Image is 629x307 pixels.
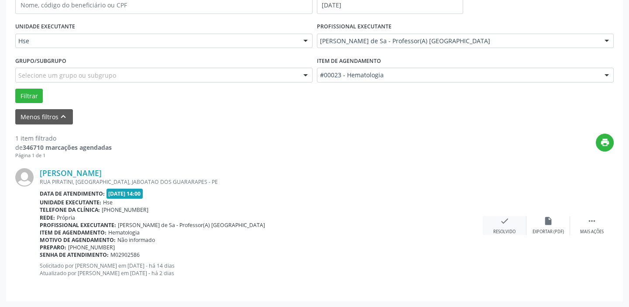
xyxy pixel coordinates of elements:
b: Data de atendimento: [40,190,105,197]
div: Mais ações [580,229,604,235]
label: PROFISSIONAL EXECUTANTE [317,20,392,34]
span: Hematologia [108,229,140,236]
i: check [500,216,509,226]
b: Profissional executante: [40,221,116,229]
span: [PERSON_NAME] de Sa - Professor(A) [GEOGRAPHIC_DATA] [118,221,265,229]
label: UNIDADE EXECUTANTE [15,20,75,34]
div: 1 item filtrado [15,134,112,143]
span: M02902586 [110,251,140,259]
b: Preparo: [40,244,66,251]
div: Resolvido [493,229,516,235]
div: Exportar (PDF) [533,229,564,235]
span: [DATE] 14:00 [107,189,143,199]
div: de [15,143,112,152]
div: RUA PIRATINI, [GEOGRAPHIC_DATA], JABOATAO DOS GUARARAPES - PE [40,178,483,186]
div: Página 1 de 1 [15,152,112,159]
b: Telefone da clínica: [40,206,100,214]
span: [PHONE_NUMBER] [102,206,148,214]
button: Filtrar [15,89,43,103]
span: [PHONE_NUMBER] [68,244,115,251]
i:  [587,216,597,226]
label: Grupo/Subgrupo [15,54,66,68]
label: Item de agendamento [317,54,381,68]
b: Unidade executante: [40,199,101,206]
p: Solicitado por [PERSON_NAME] em [DATE] - há 14 dias Atualizado por [PERSON_NAME] em [DATE] - há 2... [40,262,483,277]
span: Hse [18,37,295,45]
i: keyboard_arrow_up [58,112,68,121]
span: #00023 - Hematologia [320,71,596,79]
b: Motivo de agendamento: [40,236,116,244]
span: Não informado [117,236,155,244]
a: [PERSON_NAME] [40,168,102,178]
b: Item de agendamento: [40,229,107,236]
img: img [15,168,34,186]
span: Hse [103,199,113,206]
span: Própria [57,214,75,221]
b: Rede: [40,214,55,221]
strong: 346710 marcações agendadas [23,143,112,152]
i: insert_drive_file [543,216,553,226]
span: [PERSON_NAME] de Sa - Professor(A) [GEOGRAPHIC_DATA] [320,37,596,45]
span: Selecione um grupo ou subgrupo [18,71,116,80]
button: print [596,134,614,152]
b: Senha de atendimento: [40,251,109,259]
button: Menos filtroskeyboard_arrow_up [15,109,73,124]
i: print [600,138,610,147]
